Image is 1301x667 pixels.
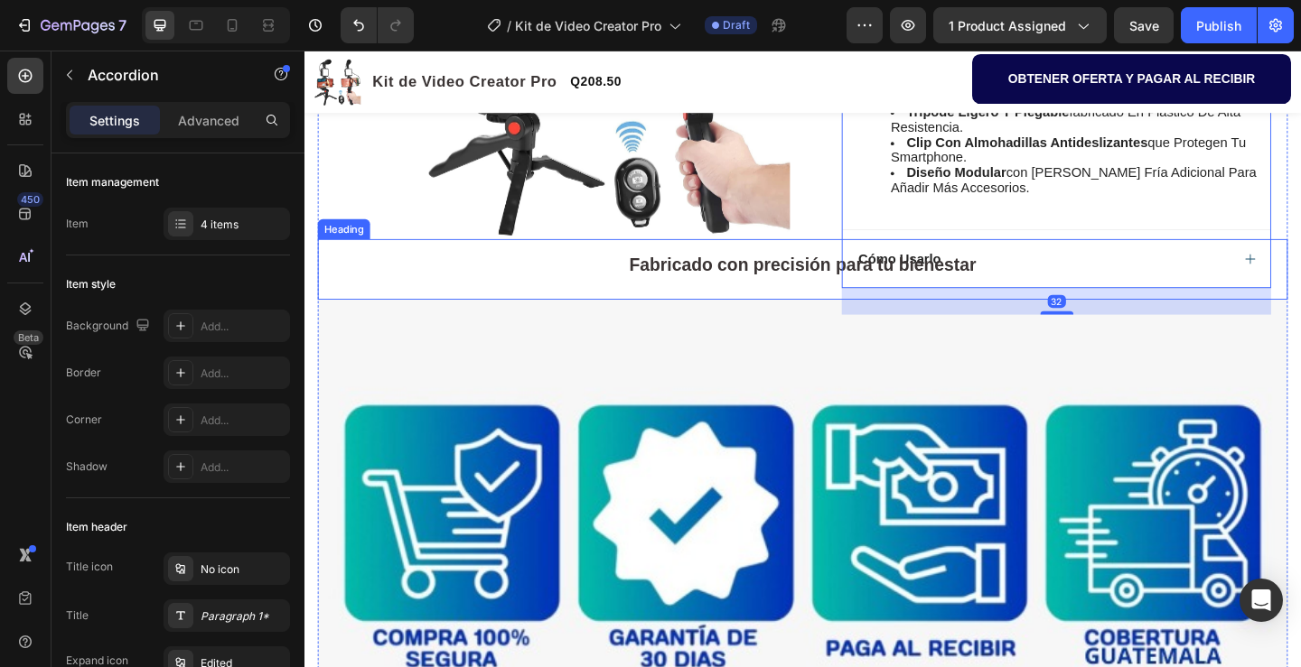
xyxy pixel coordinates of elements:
div: Add... [201,366,285,382]
button: 7 [7,7,135,43]
strong: diseño modular [655,125,763,140]
div: Open Intercom Messenger [1240,579,1283,622]
button: 1 product assigned [933,7,1107,43]
iframe: Design area [304,51,1301,667]
p: 7 [118,14,126,36]
p: ⁠⁠⁠⁠⁠⁠⁠ [16,210,1068,253]
p: Accordion [88,64,241,86]
strong: clip con almohadillas antideslizantes [655,92,917,107]
span: OBTENER OFERTA Y PAGAR AL RECIBIR [765,23,1034,38]
span: que protegen tu smartphone. [638,92,1025,124]
div: Item style [66,276,116,292]
p: Advanced [178,111,239,130]
span: con [PERSON_NAME] fría adicional para añadir más accesorios. [638,125,1035,156]
div: Title icon [66,559,113,575]
div: Background [66,314,154,338]
div: Border [66,365,101,381]
div: Beta [14,330,43,345]
h2: Rich Text Editor. Editing area: main [14,208,1070,255]
div: Heading [18,186,68,202]
div: Corner [66,412,102,428]
button: Save [1114,7,1174,43]
span: / [507,16,511,35]
div: Item [66,216,89,232]
div: Paragraph 1* [201,608,285,625]
div: 4 items [201,217,285,233]
div: Add... [201,319,285,335]
span: fabricado en plástico de alta resistencia. [638,59,1018,90]
strong: Fabricado con precisión para tu bienestar [353,222,731,243]
span: Save [1129,18,1159,33]
div: Title [66,607,89,624]
div: Item header [66,519,127,535]
div: Undo/Redo [341,7,414,43]
div: Add... [201,459,285,476]
div: Publish [1196,16,1241,35]
span: Draft [723,17,750,33]
span: Kit de Video Creator Pro [515,16,661,35]
div: 450 [17,192,43,207]
span: 1 product assigned [949,16,1066,35]
div: 32 [809,265,828,280]
div: No icon [201,561,285,578]
div: Add... [201,412,285,429]
button: Publish [1181,7,1257,43]
p: Settings [89,111,140,130]
button: <p><span style="font-size:15px;">OBTENER OFERTA Y PAGAR AL RECIBIR</span></p> [726,4,1073,58]
div: Item management [66,174,159,190]
div: Shadow [66,459,108,475]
